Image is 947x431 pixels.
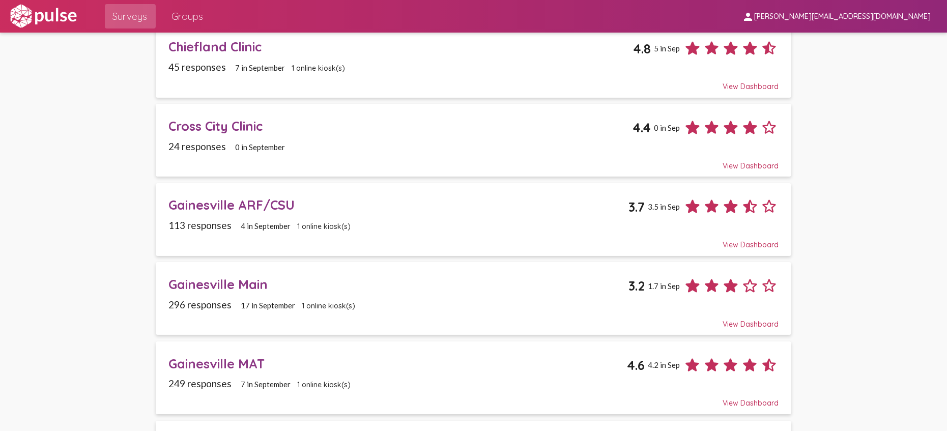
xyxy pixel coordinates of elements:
span: [PERSON_NAME][EMAIL_ADDRESS][DOMAIN_NAME] [754,12,931,21]
span: 4.2 in Sep [648,360,680,369]
span: 45 responses [168,61,226,73]
div: Chiefland Clinic [168,39,633,54]
span: 3.5 in Sep [648,202,680,211]
span: 1 online kiosk(s) [297,222,351,231]
div: View Dashboard [168,73,779,91]
span: 3.2 [628,278,645,294]
mat-icon: person [742,11,754,23]
a: Surveys [105,4,156,28]
span: Surveys [113,7,148,25]
span: 249 responses [168,378,232,389]
span: 5 in Sep [654,44,680,53]
a: Gainesville Main3.21.7 in Sep296 responses17 in September1 online kiosk(s)View Dashboard [156,262,792,335]
span: 24 responses [168,140,226,152]
span: 4.6 [627,357,645,373]
span: 1.7 in Sep [648,281,680,291]
span: 0 in September [236,142,285,152]
a: Gainesville ARF/CSU3.73.5 in Sep113 responses4 in September1 online kiosk(s)View Dashboard [156,183,792,256]
a: Groups [164,4,212,28]
div: Gainesville MAT [168,356,627,371]
span: 4.8 [633,41,651,56]
div: Cross City Clinic [168,118,633,134]
span: 296 responses [168,299,232,310]
span: 4.4 [633,120,651,135]
span: 1 online kiosk(s) [297,380,351,389]
span: 0 in Sep [654,123,680,132]
span: 1 online kiosk(s) [302,301,355,310]
span: 7 in September [241,380,291,389]
a: Chiefland Clinic4.85 in Sep45 responses7 in September1 online kiosk(s)View Dashboard [156,25,792,98]
button: [PERSON_NAME][EMAIL_ADDRESS][DOMAIN_NAME] [734,7,939,25]
a: Cross City Clinic4.40 in Sep24 responses0 in SeptemberView Dashboard [156,104,792,177]
span: 4 in September [241,221,291,231]
span: 7 in September [236,63,285,72]
div: View Dashboard [168,231,779,249]
img: white-logo.svg [8,4,78,29]
a: Gainesville MAT4.64.2 in Sep249 responses7 in September1 online kiosk(s)View Dashboard [156,341,792,414]
div: View Dashboard [168,389,779,408]
div: Gainesville Main [168,276,628,292]
div: Gainesville ARF/CSU [168,197,628,213]
span: 17 in September [241,301,296,310]
span: 113 responses [168,219,232,231]
span: 1 online kiosk(s) [292,64,345,73]
span: Groups [172,7,204,25]
div: View Dashboard [168,310,779,329]
span: 3.7 [628,199,645,215]
div: View Dashboard [168,152,779,170]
